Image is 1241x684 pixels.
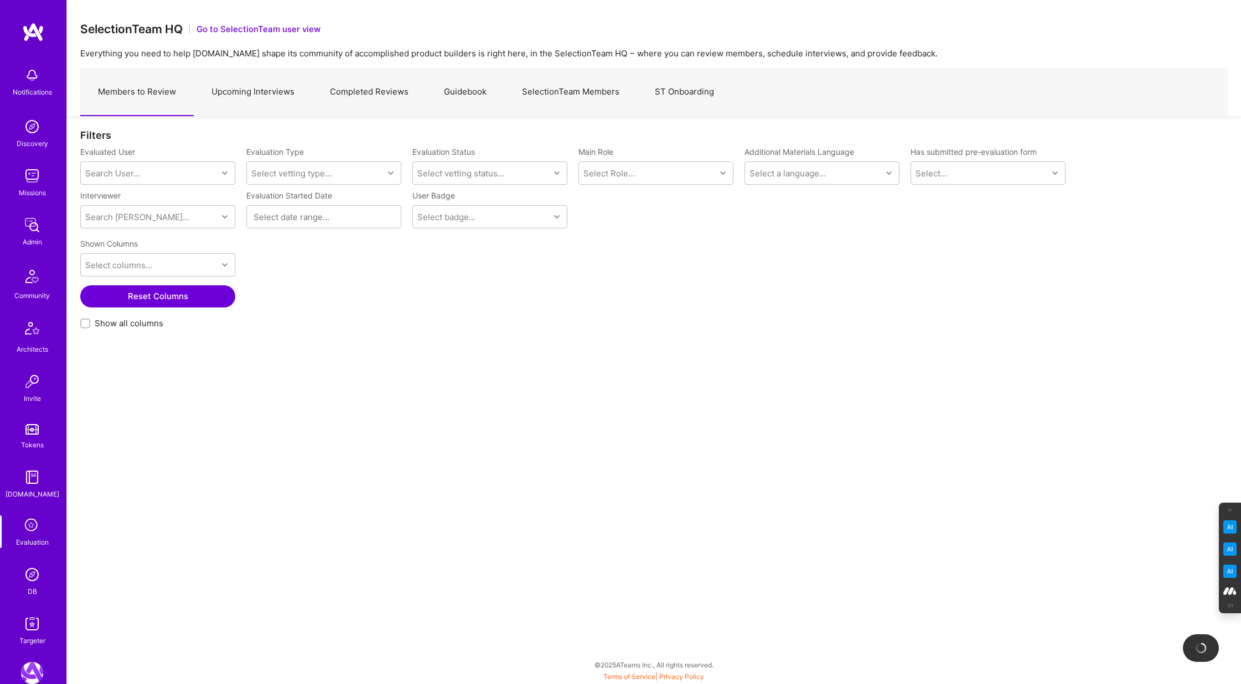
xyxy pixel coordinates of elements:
[637,68,732,116] a: ST Onboarding
[19,317,45,343] img: Architects
[80,22,183,36] h3: SelectionTeam HQ
[222,262,227,268] i: icon Chevron
[28,586,37,597] div: DB
[222,214,227,220] i: icon Chevron
[312,68,426,116] a: Completed Reviews
[916,168,947,179] div: Select...
[14,290,50,301] div: Community
[25,424,39,435] img: tokens
[886,170,892,176] i: icon Chevron
[1223,520,1237,534] img: Key Point Extractor icon
[80,68,194,116] a: Members to Review
[80,129,1228,141] div: Filters
[80,190,235,201] label: Interviewer
[720,170,726,176] i: icon Chevron
[22,22,44,42] img: logo
[246,147,304,157] label: Evaluation Type
[85,168,140,179] div: Search User...
[578,147,733,157] label: Main Role
[749,168,826,179] div: Select a language...
[18,662,46,684] a: A.Team: Leading A.Team's Marketing & DemandGen
[417,211,475,223] div: Select badge...
[19,187,46,199] div: Missions
[21,116,43,138] img: discovery
[19,263,45,290] img: Community
[80,285,235,307] button: Reset Columns
[412,147,475,157] label: Evaluation Status
[554,214,560,220] i: icon Chevron
[388,170,394,176] i: icon Chevron
[426,68,504,116] a: Guidebook
[21,563,43,586] img: Admin Search
[603,672,655,681] a: Terms of Service
[21,370,43,393] img: Invite
[1194,641,1208,655] img: loading
[24,393,41,404] div: Invite
[1052,170,1058,176] i: icon Chevron
[80,147,235,157] label: Evaluated User
[222,170,227,176] i: icon Chevron
[80,48,1228,59] p: Everything you need to help [DOMAIN_NAME] shape its community of accomplished product builders is...
[13,86,52,98] div: Notifications
[417,168,504,179] div: Select vetting status...
[744,147,854,157] label: Additional Materials Language
[603,672,704,681] span: |
[16,536,49,548] div: Evaluation
[23,236,42,248] div: Admin
[17,138,48,149] div: Discovery
[251,168,332,179] div: Select vetting type...
[21,662,43,684] img: A.Team: Leading A.Team's Marketing & DemandGen
[554,170,560,176] i: icon Chevron
[21,613,43,635] img: Skill Targeter
[583,168,635,179] div: Select Role...
[21,214,43,236] img: admin teamwork
[504,68,637,116] a: SelectionTeam Members
[246,190,401,201] label: Evaluation Started Date
[21,439,44,451] div: Tokens
[659,672,704,681] a: Privacy Policy
[22,515,43,536] i: icon SelectionTeam
[412,190,455,201] label: User Badge
[66,651,1241,678] div: © 2025 ATeams Inc., All rights reserved.
[1223,542,1237,556] img: Email Tone Analyzer icon
[1223,565,1237,578] img: Jargon Buster icon
[17,343,48,355] div: Architects
[197,23,320,35] button: Go to SelectionTeam user view
[95,317,163,329] span: Show all columns
[21,64,43,86] img: bell
[6,488,59,500] div: [DOMAIN_NAME]
[19,635,45,646] div: Targeter
[254,211,394,222] input: Select date range...
[911,147,1037,157] label: Has submitted pre-evaluation form
[21,466,43,488] img: guide book
[21,165,43,187] img: teamwork
[85,211,189,223] div: Search [PERSON_NAME]...
[85,259,152,271] div: Select columns...
[194,68,312,116] a: Upcoming Interviews
[80,238,138,249] label: Shown Columns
